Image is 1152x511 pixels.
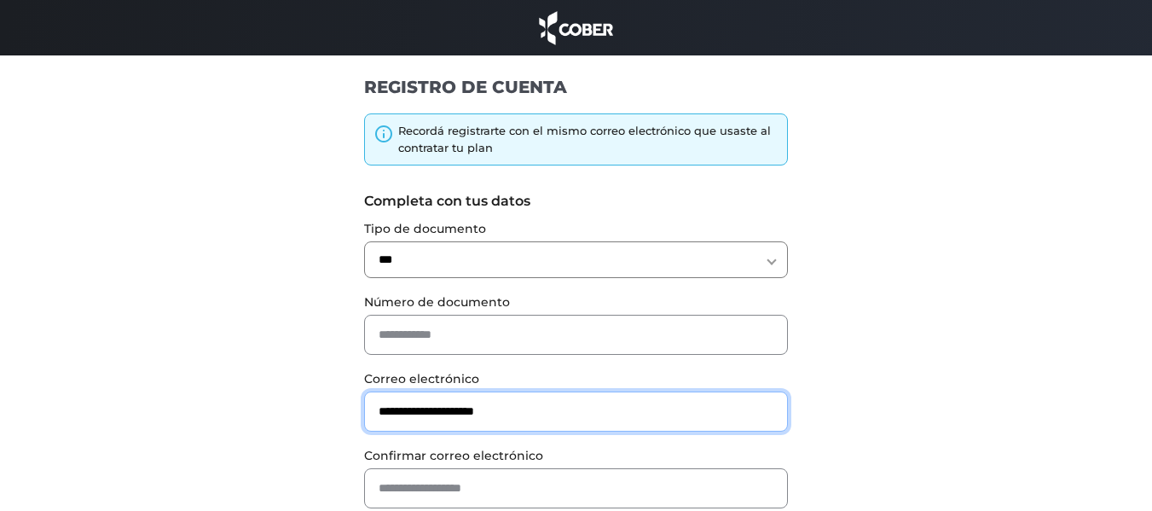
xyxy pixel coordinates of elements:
[364,293,788,311] label: Número de documento
[364,76,788,98] h1: REGISTRO DE CUENTA
[364,370,788,388] label: Correo electrónico
[398,123,779,156] div: Recordá registrarte con el mismo correo electrónico que usaste al contratar tu plan
[364,220,788,238] label: Tipo de documento
[364,191,788,212] label: Completa con tus datos
[535,9,618,47] img: cober_marca.png
[364,447,788,465] label: Confirmar correo electrónico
